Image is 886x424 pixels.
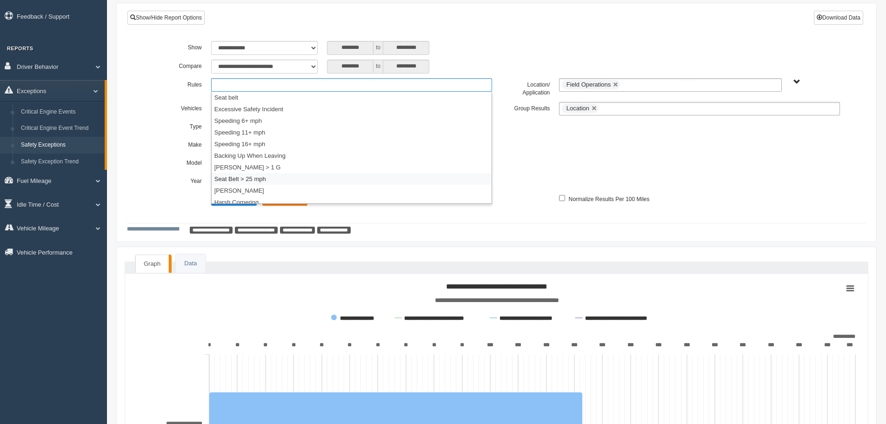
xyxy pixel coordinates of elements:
[148,156,207,168] label: Model
[497,78,555,97] label: Location/ Application
[568,193,649,204] label: Normalize Results Per 100 Miles
[497,102,555,113] label: Group Results
[148,78,207,89] label: Rules
[135,255,169,273] a: Graph
[212,173,492,185] li: Seat Belt > 25 mph
[148,102,207,113] label: Vehicles
[148,138,207,149] label: Make
[17,137,105,154] a: Safety Exceptions
[212,127,492,138] li: Speeding 11+ mph
[176,254,205,273] a: Data
[566,105,589,112] span: Location
[17,104,105,121] a: Critical Engine Events
[148,60,207,71] label: Compare
[17,120,105,137] a: Critical Engine Event Trend
[17,154,105,170] a: Safety Exception Trend
[148,120,207,131] label: Type
[212,115,492,127] li: Speeding 6+ mph
[373,60,383,74] span: to
[212,92,492,103] li: Seat belt
[814,11,863,25] button: Download Data
[148,41,207,52] label: Show
[148,175,207,186] label: Year
[212,162,492,173] li: [PERSON_NAME] > 1 G
[373,41,383,55] span: to
[212,103,492,115] li: Excessive Safety Incident
[212,196,492,208] li: Harsh Cornering
[212,185,492,196] li: [PERSON_NAME]
[127,11,205,25] a: Show/Hide Report Options
[212,138,492,150] li: Speeding 16+ mph
[566,81,611,88] span: Field Operations
[212,150,492,162] li: Backing Up When Leaving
